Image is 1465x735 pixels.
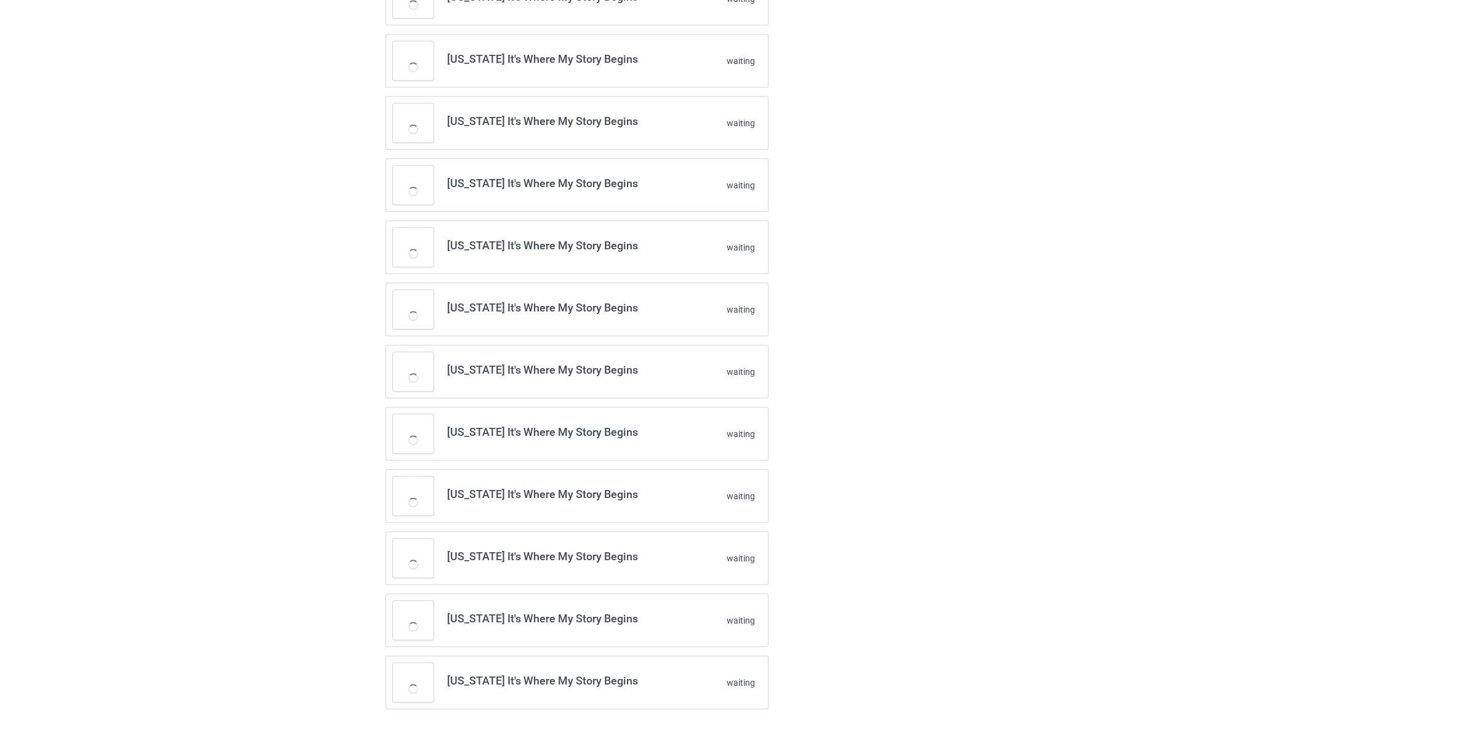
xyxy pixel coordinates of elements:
[447,487,642,501] h3: [US_STATE] It's Where My Story Begins
[655,552,755,564] div: waiting
[655,614,755,627] div: waiting
[655,117,755,129] div: waiting
[447,425,642,439] h3: [US_STATE] It's Where My Story Begins
[447,363,642,377] h3: [US_STATE] It's Where My Story Begins
[655,428,755,440] div: waiting
[447,673,642,688] h3: [US_STATE] It's Where My Story Begins
[447,176,642,190] h3: [US_STATE] It's Where My Story Begins
[447,114,642,128] h3: [US_STATE] It's Where My Story Begins
[447,238,642,252] h3: [US_STATE] It's Where My Story Begins
[655,179,755,191] div: waiting
[655,303,755,316] div: waiting
[655,241,755,254] div: waiting
[655,677,755,689] div: waiting
[447,300,642,315] h3: [US_STATE] It's Where My Story Begins
[655,55,755,67] div: waiting
[447,611,642,625] h3: [US_STATE] It's Where My Story Begins
[655,490,755,502] div: waiting
[655,366,755,378] div: waiting
[447,549,642,563] h3: [US_STATE] It's Where My Story Begins
[447,52,642,66] h3: [US_STATE] It's Where My Story Begins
